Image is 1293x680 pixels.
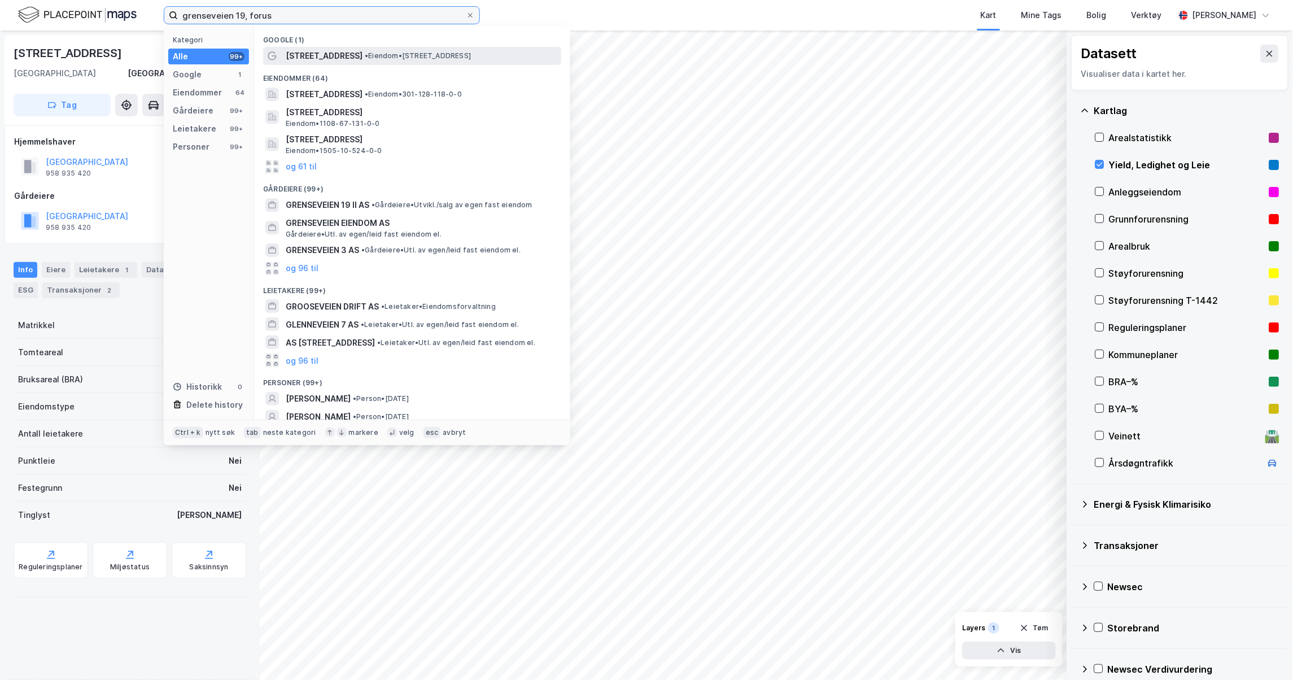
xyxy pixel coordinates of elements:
[229,106,244,115] div: 99+
[1109,185,1265,199] div: Anleggseiendom
[18,508,50,522] div: Tinglyst
[254,369,570,390] div: Personer (99+)
[186,398,243,412] div: Delete history
[981,8,997,22] div: Kart
[1109,402,1265,416] div: BYA–%
[254,176,570,196] div: Gårdeiere (99+)
[377,338,381,347] span: •
[286,119,380,128] span: Eiendom • 1108-67-131-0-0
[361,246,521,255] span: Gårdeiere • Utl. av egen/leid fast eiendom el.
[173,86,222,99] div: Eiendommer
[353,394,409,403] span: Person • [DATE]
[365,90,462,99] span: Eiendom • 301-128-118-0-0
[372,200,375,209] span: •
[190,563,229,572] div: Saksinnsyn
[286,49,362,63] span: [STREET_ADDRESS]
[263,428,316,437] div: neste kategori
[19,563,82,572] div: Reguleringsplaner
[229,52,244,61] div: 99+
[361,320,519,329] span: Leietaker • Utl. av egen/leid fast eiendom el.
[254,27,570,47] div: Google (1)
[18,346,63,359] div: Tomteareal
[381,302,496,311] span: Leietaker • Eiendomsforvaltning
[14,282,38,298] div: ESG
[142,262,184,278] div: Datasett
[18,400,75,413] div: Eiendomstype
[1265,429,1281,443] div: 🛣️
[1108,662,1279,676] div: Newsec Verdivurdering
[1094,498,1279,511] div: Energi & Fysisk Klimarisiko
[235,70,244,79] div: 1
[110,563,150,572] div: Miljøstatus
[173,68,202,81] div: Google
[173,122,216,136] div: Leietakere
[1109,375,1265,389] div: BRA–%
[1021,8,1062,22] div: Mine Tags
[377,338,535,347] span: Leietaker • Utl. av egen/leid fast eiendom el.
[206,428,235,437] div: nytt søk
[1109,267,1265,280] div: Støyforurensning
[365,51,471,60] span: Eiendom • [STREET_ADDRESS]
[1109,158,1265,172] div: Yield, Ledighet og Leie
[353,412,356,421] span: •
[42,262,70,278] div: Eiere
[1237,626,1293,680] div: Kontrollprogram for chat
[286,88,362,101] span: [STREET_ADDRESS]
[229,124,244,133] div: 99+
[962,642,1056,660] button: Vis
[173,36,249,44] div: Kategori
[173,104,213,117] div: Gårdeiere
[14,44,124,62] div: [STREET_ADDRESS]
[173,427,203,438] div: Ctrl + k
[254,65,570,85] div: Eiendommer (64)
[121,264,133,276] div: 1
[365,51,368,60] span: •
[177,508,242,522] div: [PERSON_NAME]
[286,160,317,173] button: og 61 til
[361,246,365,254] span: •
[1109,131,1265,145] div: Arealstatistikk
[18,373,83,386] div: Bruksareal (BRA)
[365,90,368,98] span: •
[286,133,557,146] span: [STREET_ADDRESS]
[18,454,55,468] div: Punktleie
[286,230,442,239] span: Gårdeiere • Utl. av egen/leid fast eiendom el.
[14,94,111,116] button: Tag
[173,50,188,63] div: Alle
[1109,456,1261,470] div: Årsdøgntrafikk
[104,285,115,296] div: 2
[229,142,244,151] div: 99+
[353,412,409,421] span: Person • [DATE]
[1094,539,1279,552] div: Transaksjoner
[1132,8,1162,22] div: Verktøy
[14,67,96,80] div: [GEOGRAPHIC_DATA]
[286,146,382,155] span: Eiendom • 1505-10-524-0-0
[286,336,375,350] span: AS [STREET_ADDRESS]
[1237,626,1293,680] iframe: Chat Widget
[128,67,246,80] div: [GEOGRAPHIC_DATA], 128/118
[1109,294,1265,307] div: Støyforurensning T-1442
[1109,429,1261,443] div: Veinett
[286,106,557,119] span: [STREET_ADDRESS]
[14,189,246,203] div: Gårdeiere
[1094,104,1279,117] div: Kartlag
[286,410,351,424] span: [PERSON_NAME]
[1081,45,1137,63] div: Datasett
[254,277,570,298] div: Leietakere (99+)
[286,216,557,230] span: GRENSEVEIEN EIENDOM AS
[1108,621,1279,635] div: Storebrand
[1081,67,1279,81] div: Visualiser data i kartet her.
[1087,8,1107,22] div: Bolig
[1109,321,1265,334] div: Reguleringsplaner
[286,300,379,313] span: GROOSEVEIEN DRIFT AS
[1192,8,1257,22] div: [PERSON_NAME]
[178,7,466,24] input: Søk på adresse, matrikkel, gårdeiere, leietakere eller personer
[244,427,261,438] div: tab
[286,261,318,275] button: og 96 til
[75,262,137,278] div: Leietakere
[18,319,55,332] div: Matrikkel
[173,380,222,394] div: Historikk
[988,622,999,634] div: 1
[286,392,351,406] span: [PERSON_NAME]
[14,135,246,149] div: Hjemmelshaver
